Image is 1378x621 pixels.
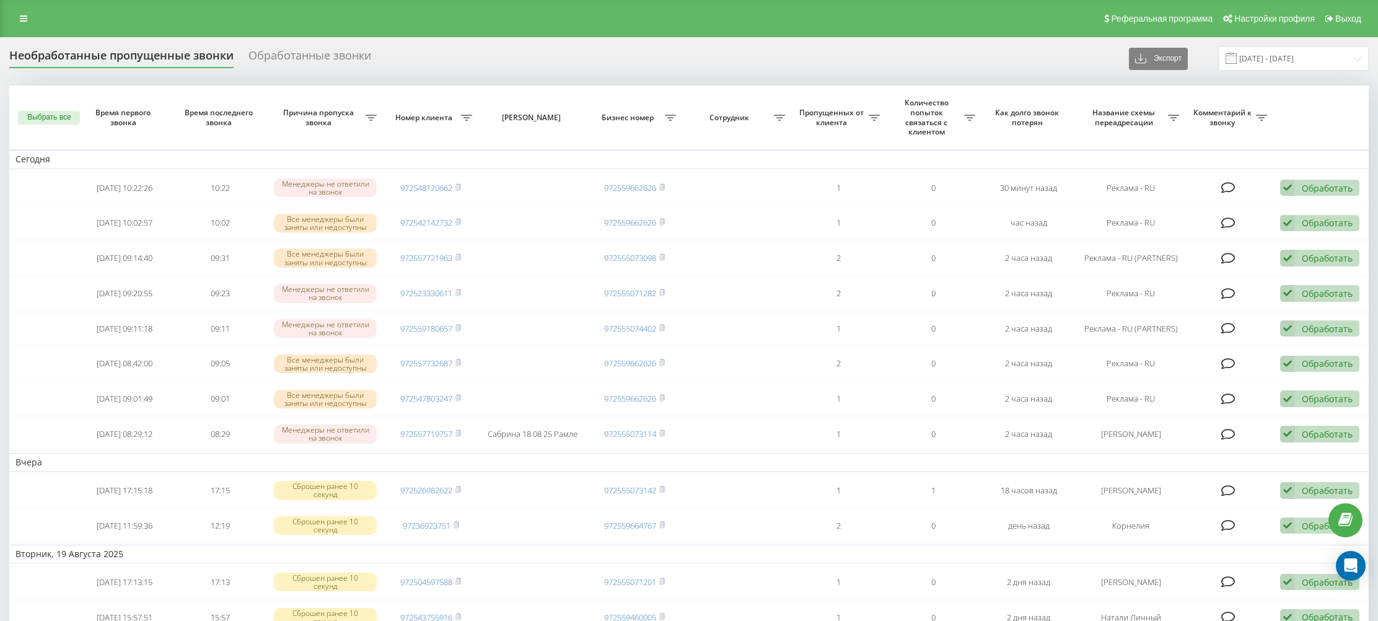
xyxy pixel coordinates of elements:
[478,418,587,451] td: Сабрина 18 08 25 Рамле
[604,217,656,228] a: 972559662626
[77,312,173,345] td: [DATE] 09:11:18
[1076,474,1185,507] td: [PERSON_NAME]
[886,348,981,381] td: 0
[274,355,377,373] div: Все менеджеры были заняты или недоступны
[172,418,268,451] td: 08:29
[400,252,452,263] a: 972557721963
[77,348,173,381] td: [DATE] 08:42:00
[172,206,268,239] td: 10:02
[400,323,452,334] a: 972559180657
[1302,288,1353,299] div: Обработать
[274,425,377,443] div: Менеджеры не ответили на звонок
[604,428,656,439] a: 972555073114
[274,481,377,500] div: Сброшен ранее 10 секунд
[274,108,366,127] span: Причина пропуска звонка
[274,214,377,232] div: Все менеджеры были заняты или недоступны
[1076,206,1185,239] td: Реклама - RU
[248,49,371,68] div: Обработанные звонки
[1076,312,1185,345] td: Реклама - RU (PARTNERS)
[791,312,887,345] td: 1
[172,312,268,345] td: 09:11
[18,111,80,125] button: Выбрать все
[1076,382,1185,415] td: Реклама - RU
[87,108,162,127] span: Время первого звонка
[604,182,656,193] a: 972559662626
[400,288,452,299] a: 972523330611
[1302,182,1353,194] div: Обработать
[1191,108,1257,127] span: Комментарий к звонку
[981,242,1077,275] td: 2 часа назад
[489,113,576,123] span: [PERSON_NAME]
[886,418,981,451] td: 0
[593,113,665,123] span: Бизнес номер
[172,348,268,381] td: 09:05
[791,172,887,205] td: 1
[1302,428,1353,440] div: Обработать
[400,576,452,588] a: 972504597588
[892,98,964,136] span: Количество попыток связаться с клиентом
[791,348,887,381] td: 2
[1302,485,1353,496] div: Обработать
[1302,393,1353,405] div: Обработать
[172,172,268,205] td: 10:22
[1076,348,1185,381] td: Реклама - RU
[791,418,887,451] td: 1
[604,358,656,369] a: 972559662626
[886,242,981,275] td: 0
[77,172,173,205] td: [DATE] 10:22:26
[172,382,268,415] td: 09:01
[274,284,377,302] div: Менеджеры не ответили на звонок
[604,485,656,496] a: 972555073142
[981,418,1077,451] td: 2 часа назад
[77,418,173,451] td: [DATE] 08:29:12
[604,520,656,531] a: 972559664767
[1302,252,1353,264] div: Обработать
[688,113,774,123] span: Сотрудник
[9,545,1369,563] td: Вторник, 19 Августа 2025
[1302,217,1353,229] div: Обработать
[274,573,377,591] div: Сброшен ранее 10 секунд
[791,382,887,415] td: 1
[9,150,1369,169] td: Сегодня
[981,566,1077,599] td: 2 дня назад
[1302,576,1353,588] div: Обработать
[77,382,173,415] td: [DATE] 09:01:49
[1302,520,1353,532] div: Обработать
[172,277,268,310] td: 09:23
[400,182,452,193] a: 972548120662
[791,206,887,239] td: 1
[604,323,656,334] a: 972555074402
[604,393,656,404] a: 972559662626
[886,509,981,542] td: 0
[886,172,981,205] td: 0
[791,277,887,310] td: 2
[991,108,1066,127] span: Как долго звонок потерян
[886,277,981,310] td: 0
[981,206,1077,239] td: час назад
[1076,418,1185,451] td: [PERSON_NAME]
[403,520,450,531] a: 97236923751
[400,428,452,439] a: 972557719757
[981,348,1077,381] td: 2 часа назад
[1082,108,1168,127] span: Название схемы переадресации
[981,474,1077,507] td: 18 часов назад
[1076,509,1185,542] td: Корнелия
[886,312,981,345] td: 0
[1336,551,1366,581] div: Open Intercom Messenger
[1076,277,1185,310] td: Реклама - RU
[274,516,377,535] div: Сброшен ранее 10 секунд
[981,509,1077,542] td: день назад
[274,178,377,197] div: Менеджеры не ответили на звонок
[77,242,173,275] td: [DATE] 09:14:40
[1335,14,1361,24] span: Выход
[400,217,452,228] a: 972542142732
[1302,358,1353,369] div: Обработать
[886,382,981,415] td: 0
[172,242,268,275] td: 09:31
[400,485,452,496] a: 972526982622
[274,249,377,267] div: Все менеджеры были заняты или недоступны
[1076,242,1185,275] td: Реклама - RU (PARTNERS)
[886,566,981,599] td: 0
[791,509,887,542] td: 2
[1111,14,1213,24] span: Реферальная программа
